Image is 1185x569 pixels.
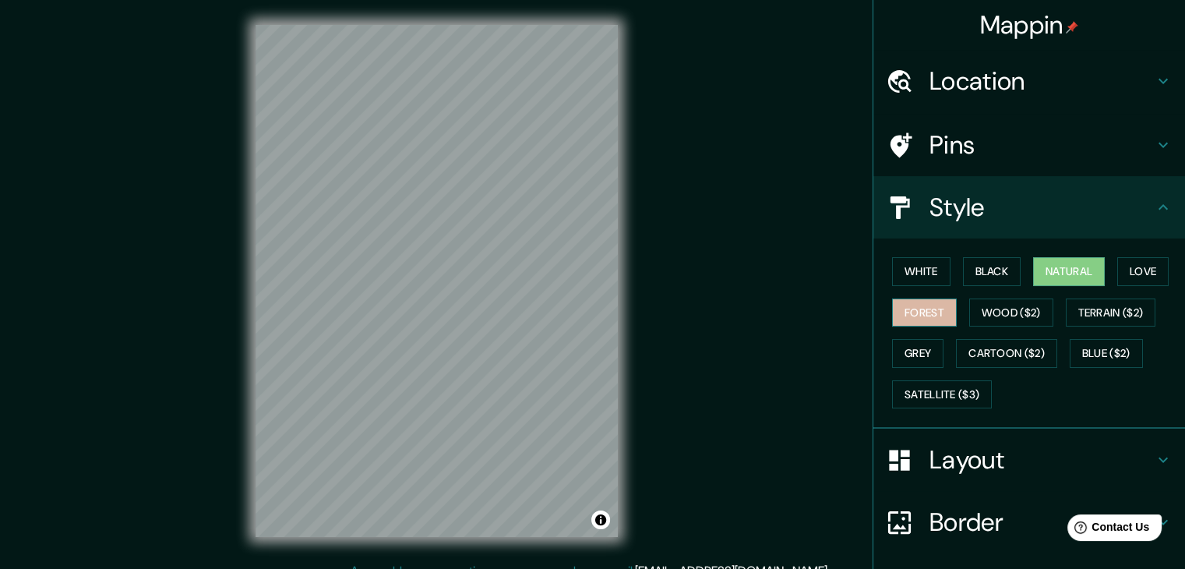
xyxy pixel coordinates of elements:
div: Location [873,50,1185,112]
canvas: Map [256,25,618,537]
button: Terrain ($2) [1066,299,1156,327]
h4: Pins [929,129,1154,161]
button: Wood ($2) [969,299,1053,327]
button: Cartoon ($2) [956,339,1057,368]
button: Blue ($2) [1070,339,1143,368]
button: White [892,257,950,286]
button: Grey [892,339,943,368]
button: Love [1117,257,1169,286]
button: Forest [892,299,957,327]
h4: Layout [929,444,1154,475]
h4: Location [929,65,1154,97]
div: Pins [873,114,1185,176]
h4: Border [929,507,1154,538]
button: Satellite ($3) [892,380,992,409]
button: Black [963,257,1021,286]
h4: Mappin [980,9,1079,41]
div: Border [873,491,1185,553]
div: Style [873,176,1185,239]
h4: Style [929,192,1154,223]
iframe: Help widget launcher [1046,508,1168,552]
button: Toggle attribution [591,511,610,529]
div: Layout [873,429,1185,491]
img: pin-icon.png [1066,21,1078,34]
button: Natural [1033,257,1105,286]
